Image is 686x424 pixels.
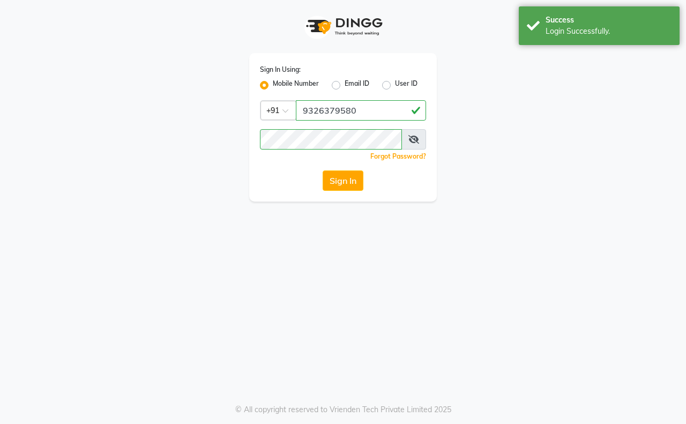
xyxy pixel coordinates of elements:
a: Forgot Password? [370,152,426,160]
input: Username [296,100,426,121]
img: logo1.svg [300,11,386,42]
label: Mobile Number [273,79,319,92]
label: User ID [395,79,417,92]
button: Sign In [323,170,363,191]
div: Login Successfully. [546,26,672,37]
label: Sign In Using: [260,65,301,75]
label: Email ID [345,79,369,92]
div: Success [546,14,672,26]
input: Username [260,129,402,150]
